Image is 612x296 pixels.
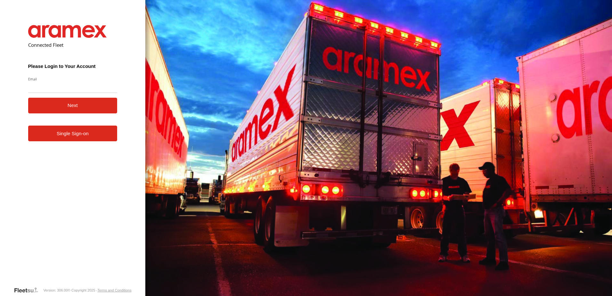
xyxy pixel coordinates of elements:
[97,288,131,292] a: Terms and Conditions
[28,126,117,141] a: Single Sign-on
[28,77,117,81] label: Email
[28,25,107,38] img: Aramex
[28,98,117,113] button: Next
[28,42,117,48] h2: Connected Fleet
[43,288,68,292] div: Version: 306.00
[14,287,43,293] a: Visit our Website
[68,288,132,292] div: © Copyright 2025 -
[28,63,117,69] h3: Please Login to Your Account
